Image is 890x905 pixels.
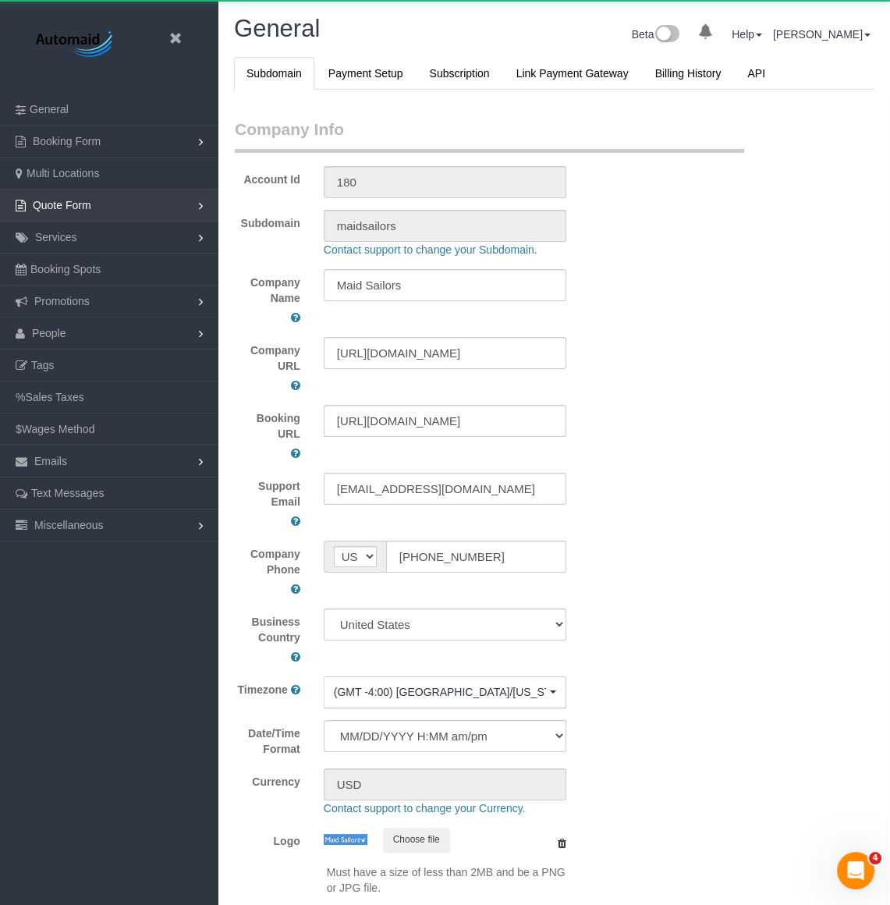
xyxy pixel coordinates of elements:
[735,57,778,90] a: API
[324,676,566,708] button: (GMT -4:00) [GEOGRAPHIC_DATA]/[US_STATE]
[334,684,546,700] span: (GMT -4:00) [GEOGRAPHIC_DATA]/[US_STATE]
[235,118,744,153] legend: Company Info
[327,864,566,896] p: Must have a size of less than 2MB and be a PNG or JPG file.
[34,519,104,531] span: Miscellaneous
[312,800,845,816] div: Contact support to change your Currency.
[223,828,312,849] label: Logo
[27,27,125,62] img: Automaid Logo
[417,57,502,90] a: Subscription
[235,342,300,374] label: Company URL
[312,242,845,257] div: Contact support to change your Subdomain.
[22,423,95,435] span: Wages Method
[33,135,101,147] span: Booking Form
[235,275,300,306] label: Company Name
[235,410,300,442] label: Booking URL
[869,852,881,864] span: 4
[773,28,870,41] a: [PERSON_NAME]
[25,391,83,403] span: Sales Taxes
[31,487,104,499] span: Text Messages
[223,166,312,187] label: Account Id
[386,541,566,573] input: Phone
[30,263,101,275] span: Booking Spots
[223,210,312,231] label: Subdomain
[33,199,91,211] span: Quote Form
[235,614,300,645] label: Business Country
[223,768,312,790] label: Currency
[30,103,69,115] span: General
[732,28,762,41] a: Help
[837,852,874,889] iframe: Intercom live chat
[27,167,99,179] span: Multi Locations
[32,327,66,339] span: People
[238,682,288,697] label: Timezone
[223,720,312,757] label: Date/Time Format
[31,359,55,371] span: Tags
[234,15,320,42] span: General
[235,546,300,577] label: Company Phone
[235,478,300,509] label: Support Email
[316,57,416,90] a: Payment Setup
[34,295,90,307] span: Promotions
[504,57,641,90] a: Link Payment Gateway
[34,455,67,467] span: Emails
[35,231,77,243] span: Services
[324,834,367,846] img: de9edfe7b037b8b73f2ebebeed428ce6ac20a011.jpeg
[234,57,314,90] a: Subdomain
[654,25,679,45] img: New interface
[383,828,450,852] button: Choose file
[643,57,734,90] a: Billing History
[632,28,680,41] a: Beta
[324,676,566,708] ol: Choose Timezone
